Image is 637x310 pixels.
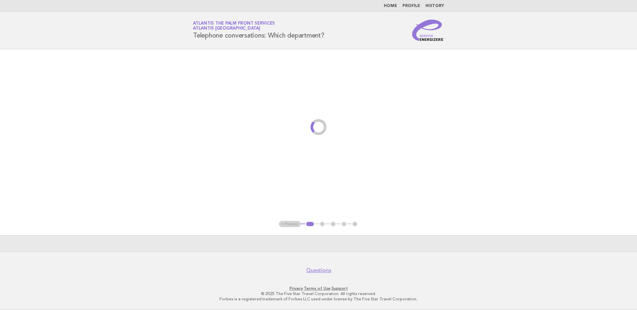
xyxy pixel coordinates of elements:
[193,27,260,31] span: Atlantis [GEOGRAPHIC_DATA]
[115,296,522,302] p: Forbes is a registered trademark of Forbes LLC used under license by The Five Star Travel Corpora...
[331,286,348,291] a: Support
[412,20,444,41] img: Service Energizers
[115,286,522,291] p: · ·
[304,286,330,291] a: Terms of Use
[402,4,420,8] a: Profile
[384,4,397,8] a: Home
[115,291,522,296] p: © 2025 The Five Star Travel Corporation. All rights reserved.
[193,22,324,39] h1: Telephone conversations: Which department?
[290,286,303,291] a: Privacy
[425,4,444,8] a: History
[306,267,331,274] a: Questions
[193,21,275,31] a: Atlantis The Palm Front ServicesAtlantis [GEOGRAPHIC_DATA]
